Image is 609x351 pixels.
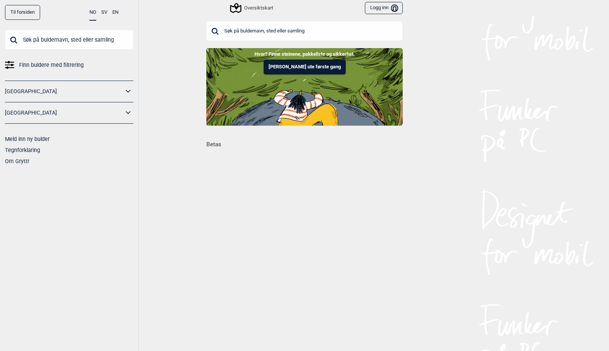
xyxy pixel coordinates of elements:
[5,107,123,118] a: [GEOGRAPHIC_DATA]
[112,5,118,20] button: EN
[89,5,96,21] button: NO
[19,60,84,71] span: Finn buldere med filtrering
[5,158,29,164] a: Om Gryttr
[231,3,273,13] div: Oversiktskart
[206,136,408,149] h1: Betas
[5,30,133,50] input: Søk på buldernavn, sted eller samling
[206,48,403,125] img: Indoor to outdoor
[5,86,123,97] a: [GEOGRAPHIC_DATA]
[206,21,403,41] input: Søk på buldernavn, sted eller samling
[365,2,403,15] button: Logg inn
[5,5,40,20] a: Til forsiden
[101,5,107,20] button: SV
[6,50,603,58] p: Hvor? Finne steinene, pakkeliste og sikkerhet.
[5,136,50,142] a: Meld inn ny bulder
[264,60,346,74] button: [PERSON_NAME] ute første gang
[5,60,133,71] a: Finn buldere med filtrering
[5,147,40,153] a: Tegnforklaring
